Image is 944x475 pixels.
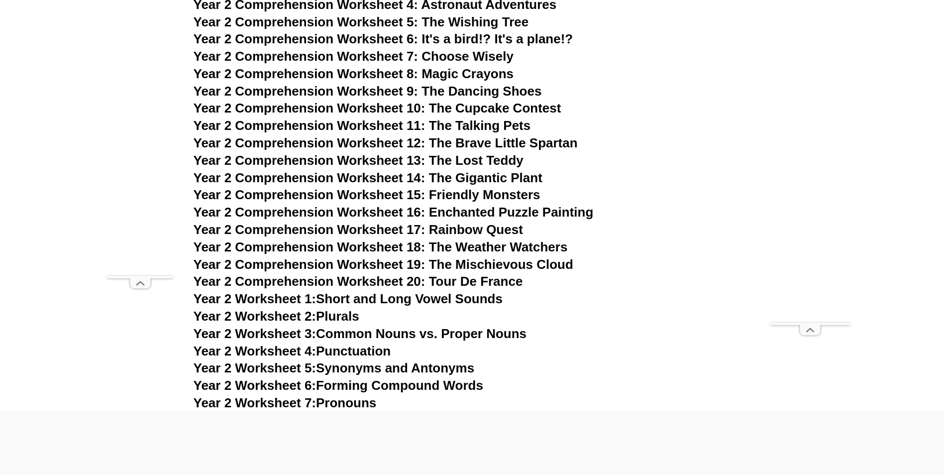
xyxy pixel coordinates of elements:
[194,14,529,29] a: Year 2 Comprehension Worksheet 5: The Wishing Tree
[194,360,316,375] span: Year 2 Worksheet 5:
[194,274,523,289] a: Year 2 Comprehension Worksheet 20: Tour De France
[194,344,316,358] span: Year 2 Worksheet 4:
[194,291,316,306] span: Year 2 Worksheet 1:
[194,14,419,29] span: Year 2 Comprehension Worksheet 5:
[194,291,503,306] a: Year 2 Worksheet 1:Short and Long Vowel Sounds
[421,14,528,29] span: The Wishing Tree
[194,118,531,133] a: Year 2 Comprehension Worksheet 11: The Talking Pets
[194,187,540,202] a: Year 2 Comprehension Worksheet 15: Friendly Monsters
[194,205,594,220] a: Year 2 Comprehension Worksheet 16: Enchanted Puzzle Painting
[194,101,561,116] a: Year 2 Comprehension Worksheet 10: The Cupcake Contest
[194,257,573,272] a: Year 2 Comprehension Worksheet 19: The Mischievous Cloud
[194,344,391,358] a: Year 2 Worksheet 4:Punctuation
[222,411,722,473] iframe: Advertisement
[194,135,578,150] a: Year 2 Comprehension Worksheet 12: The Brave Little Spartan
[194,66,514,81] a: Year 2 Comprehension Worksheet 8: Magic Crayons
[194,239,568,254] a: Year 2 Comprehension Worksheet 18: The Weather Watchers
[194,31,573,46] a: Year 2 Comprehension Worksheet 6: It's a bird!? It's a plane!?
[194,309,316,324] span: Year 2 Worksheet 2:
[194,49,419,64] span: Year 2 Comprehension Worksheet 7:
[106,24,174,276] iframe: Advertisement
[194,378,483,393] a: Year 2 Worksheet 6:Forming Compound Words
[194,360,475,375] a: Year 2 Worksheet 5:Synonyms and Antonyms
[194,326,316,341] span: Year 2 Worksheet 3:
[194,309,359,324] a: Year 2 Worksheet 2:Plurals
[194,153,524,168] a: Year 2 Comprehension Worksheet 13: The Lost Teddy
[194,222,523,237] a: Year 2 Comprehension Worksheet 17: Rainbow Quest
[194,84,542,99] a: Year 2 Comprehension Worksheet 9: The Dancing Shoes
[194,49,514,64] a: Year 2 Comprehension Worksheet 7: Choose Wisely
[194,378,316,393] span: Year 2 Worksheet 6:
[194,326,527,341] a: Year 2 Worksheet 3:Common Nouns vs. Proper Nouns
[778,362,944,475] iframe: Chat Widget
[194,395,316,410] span: Year 2 Worksheet 7:
[194,395,377,410] a: Year 2 Worksheet 7:Pronouns
[770,24,850,323] iframe: Advertisement
[421,49,514,64] span: Choose Wisely
[194,170,542,185] a: Year 2 Comprehension Worksheet 14: The Gigantic Plant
